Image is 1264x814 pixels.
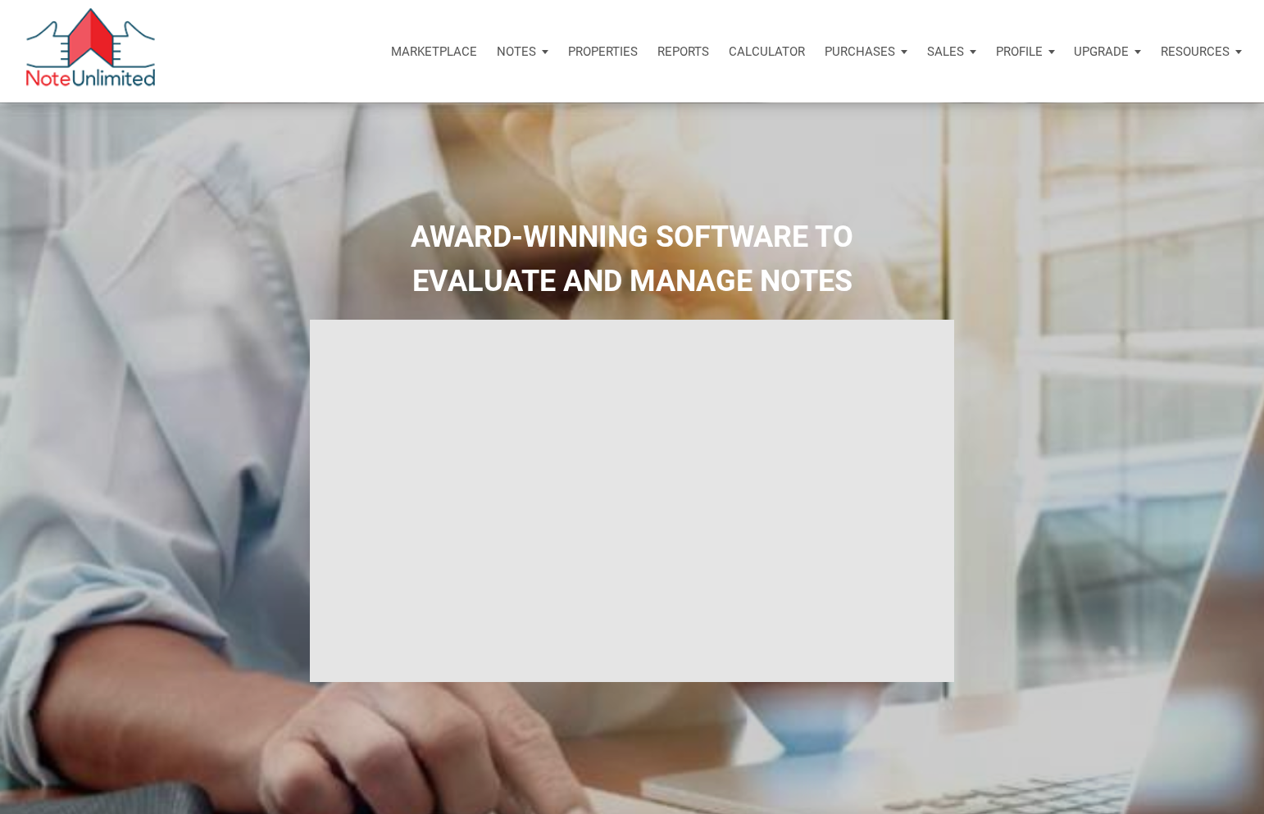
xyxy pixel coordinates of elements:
[1161,44,1230,59] p: Resources
[986,27,1065,76] button: Profile
[487,27,558,76] button: Notes
[917,27,986,76] button: Sales
[1064,27,1151,76] button: Upgrade
[497,44,536,59] p: Notes
[12,215,1252,303] h2: AWARD-WINNING SOFTWARE TO EVALUATE AND MANAGE NOTES
[310,320,954,682] iframe: NoteUnlimited
[729,44,805,59] p: Calculator
[927,44,964,59] p: Sales
[558,27,648,76] a: Properties
[657,44,709,59] p: Reports
[391,44,477,59] p: Marketplace
[719,27,815,76] a: Calculator
[1074,44,1129,59] p: Upgrade
[825,44,895,59] p: Purchases
[1151,27,1252,76] button: Resources
[568,44,638,59] p: Properties
[381,27,487,76] button: Marketplace
[996,44,1043,59] p: Profile
[815,27,917,76] button: Purchases
[648,27,719,76] button: Reports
